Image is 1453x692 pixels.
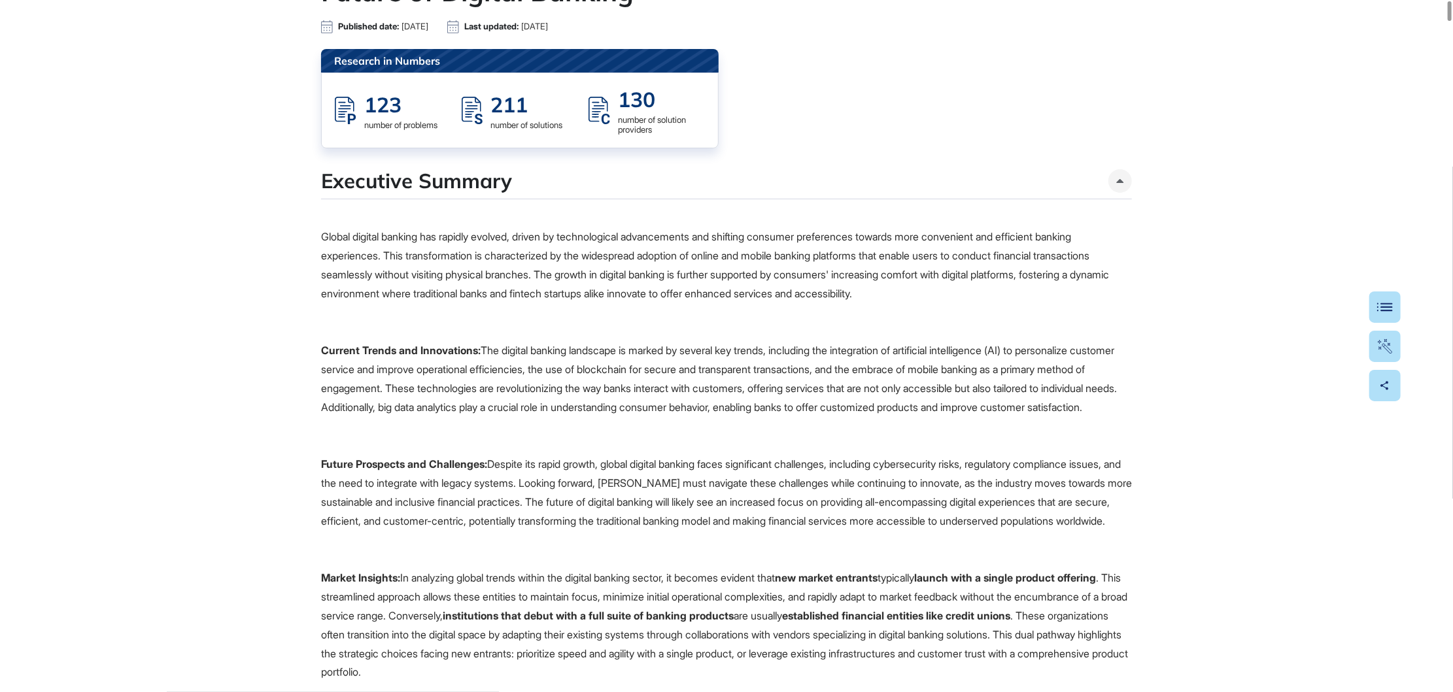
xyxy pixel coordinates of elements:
strong: launch with a single product offering [914,571,1096,584]
span: [DATE] [521,22,548,31]
span: The digital banking landscape is marked by several key trends, including the integration of artif... [321,344,1117,413]
div: Last updated: [464,22,548,31]
div: Published date: [338,22,428,31]
div: number of problems [364,120,437,130]
span: Global digital banking has rapidly evolved, driven by technological advancements and shifting con... [321,230,1109,299]
div: number of solutions [490,120,562,130]
div: number of solution providers [618,115,705,135]
strong: Future Prospects and Challenges: [321,457,487,470]
strong: Market Insights: [321,571,400,584]
strong: new market entrants [775,571,878,584]
div: 211 [490,91,562,118]
span: Despite its rapid growth, global digital banking faces significant challenges, including cybersec... [321,457,1132,527]
strong: Current Trends and Innovations: [321,344,481,357]
h4: Executive Summary [321,169,512,193]
strong: established financial entities like credit unions [782,609,1010,622]
div: 130 [618,86,705,112]
div: 123 [364,91,437,118]
span: [DATE] [402,22,428,31]
div: Research in Numbers [321,49,719,73]
strong: institutions that debut with a full suite of banking products [443,609,734,622]
p: In analyzing global trends within the digital banking sector, it becomes evident that typically .... [321,568,1132,682]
